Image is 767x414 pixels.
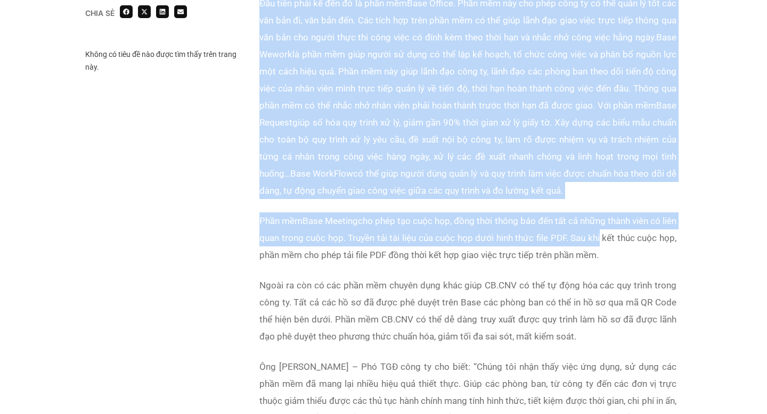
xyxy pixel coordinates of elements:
[85,10,115,17] div: Chia sẻ
[138,5,151,18] div: Share on x-twitter
[259,212,676,263] p: Phần mềm cho phép tạo cuộc họp, đồng thời thông báo đến tất cả những thành viên có liên quan tron...
[120,5,133,18] div: Share on facebook
[174,5,187,18] div: Share on email
[156,5,169,18] div: Share on linkedin
[259,277,676,345] p: Ngoài ra còn có các phần mềm chuyên dụng khác giúp CB.CNV có thể tự động hóa các quy trình trong ...
[85,48,243,73] div: Không có tiêu đề nào được tìm thấy trên trang này.
[303,216,358,226] a: Base Meeting
[290,168,353,179] a: Base WorkFlow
